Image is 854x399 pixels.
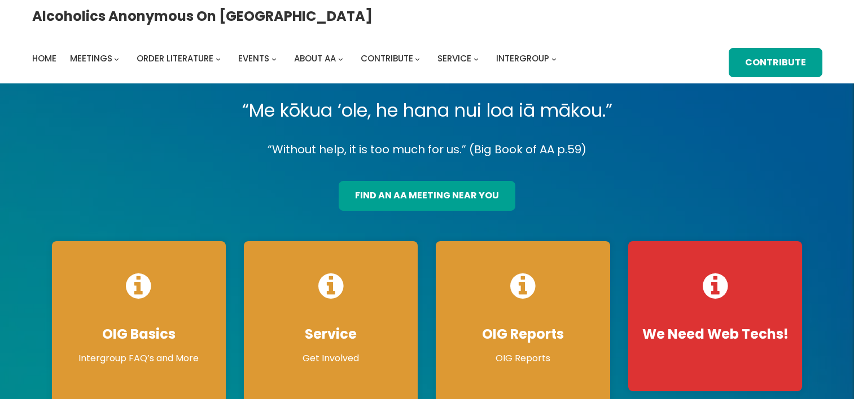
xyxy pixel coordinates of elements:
span: Contribute [361,52,413,64]
a: Contribute [361,51,413,66]
h4: Service [255,326,406,343]
button: Meetings submenu [114,56,119,61]
h4: OIG Basics [63,326,214,343]
p: “Without help, it is too much for us.” (Big Book of AA p.59) [43,140,812,159]
span: Meetings [70,52,112,64]
a: find an aa meeting near you [339,181,515,211]
a: Meetings [70,51,112,66]
a: Contribute [729,48,822,78]
a: Home [32,51,56,66]
button: Intergroup submenu [551,56,557,61]
span: Intergroup [496,52,549,64]
span: About AA [294,52,336,64]
a: About AA [294,51,336,66]
h4: We Need Web Techs! [640,326,791,343]
button: Service submenu [474,56,479,61]
span: Events [238,52,269,64]
p: Get Involved [255,352,406,365]
button: About AA submenu [338,56,343,61]
a: Alcoholics Anonymous on [GEOGRAPHIC_DATA] [32,4,373,28]
span: Service [437,52,471,64]
button: Order Literature submenu [216,56,221,61]
a: Events [238,51,269,66]
button: Events submenu [271,56,277,61]
button: Contribute submenu [415,56,420,61]
h4: OIG Reports [447,326,598,343]
p: OIG Reports [447,352,598,365]
span: Home [32,52,56,64]
p: Intergroup FAQ’s and More [63,352,214,365]
a: Service [437,51,471,66]
a: Intergroup [496,51,549,66]
span: Order Literature [137,52,213,64]
p: “Me kōkua ‘ole, he hana nui loa iā mākou.” [43,95,812,126]
nav: Intergroup [32,51,560,66]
